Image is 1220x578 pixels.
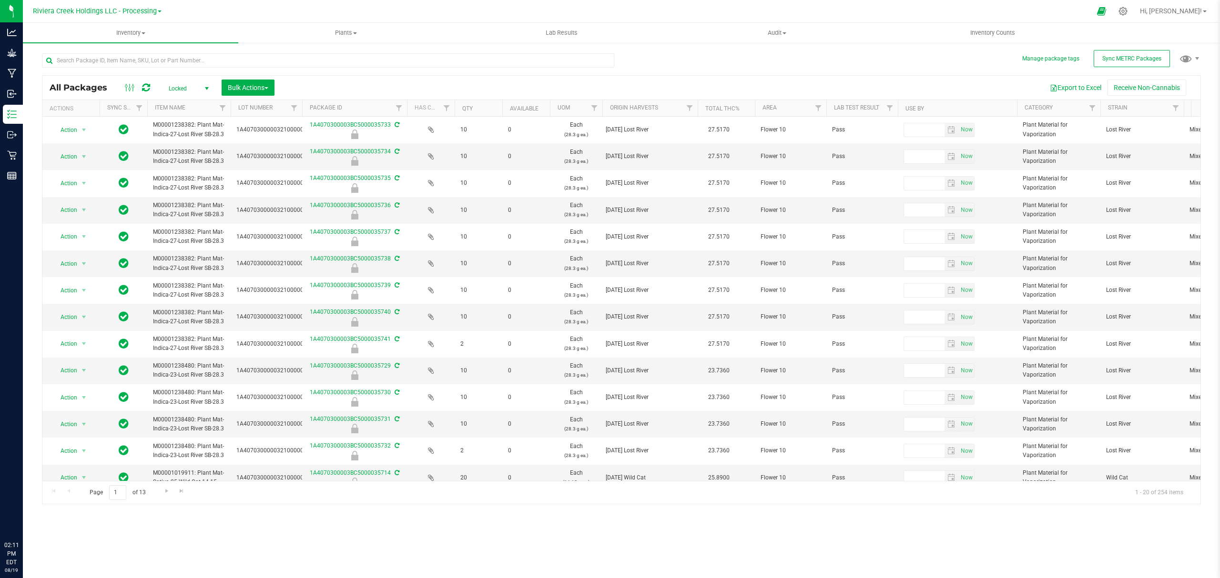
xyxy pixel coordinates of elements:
[107,104,144,111] a: Sync Status
[236,232,317,241] span: 1A4070300000321000000705
[407,100,455,117] th: Has COA
[761,179,821,188] span: Flower 10
[558,104,570,111] a: UOM
[132,100,147,116] a: Filter
[556,120,597,139] span: Each
[508,366,544,375] span: 0
[1023,281,1095,299] span: Plant Material for Vaporization
[236,259,317,268] span: 1A4070300000321000000705
[945,391,958,404] span: select
[945,364,958,377] span: select
[958,230,975,244] span: Set Current date
[556,264,597,273] p: (28.3 g ea.)
[606,366,695,375] div: [DATE] Lost River
[832,232,892,241] span: Pass
[762,104,777,111] a: Area
[1106,286,1178,295] span: Lost River
[958,257,974,270] span: select
[393,121,399,128] span: Sync from Compliance System
[7,89,17,99] inline-svg: Inbound
[52,284,78,297] span: Action
[1091,2,1112,20] span: Open Ecommerce Menu
[153,468,225,487] span: M00001019911: Plant Mat-Sativa-25-Wild Cat-14.15
[556,317,597,326] p: (28.3 g ea.)
[606,339,695,349] div: [DATE] Lost River
[119,149,129,163] span: In Sync
[945,203,958,217] span: select
[761,232,821,241] span: Flower 10
[761,286,821,295] span: Flower 10
[153,442,225,460] span: M00001238480: Plant Mat-Indica-23-Lost River SB-28.3
[958,364,974,377] span: select
[958,203,975,217] span: Set Current date
[1094,50,1170,67] button: Sync METRC Packages
[958,203,974,217] span: select
[460,339,497,349] span: 2
[78,418,90,431] span: select
[1106,259,1178,268] span: Lost River
[761,366,821,375] span: Flower 10
[310,229,391,235] a: 1A4070300003BC5000035737
[310,336,391,342] a: 1A4070300003BC5000035741
[1023,308,1095,326] span: Plant Material for Vaporization
[945,471,958,484] span: select
[301,344,408,353] div: Final Check Lock
[958,123,975,137] span: Set Current date
[153,388,225,406] span: M00001238480: Plant Mat-Indica-23-Lost River SB-28.3
[78,230,90,243] span: select
[391,100,407,116] a: Filter
[832,259,892,268] span: Pass
[310,104,342,111] a: Package ID
[556,130,597,139] p: (28.3 g ea.)
[958,177,974,190] span: select
[1106,232,1178,241] span: Lost River
[310,202,391,209] a: 1A4070300003BC5000035736
[393,336,399,342] span: Sync from Compliance System
[508,179,544,188] span: 0
[1023,174,1095,192] span: Plant Material for Vaporization
[832,152,892,161] span: Pass
[236,286,317,295] span: 1A4070300000321000000705
[958,283,975,297] span: Set Current date
[1025,104,1053,111] a: Category
[556,370,597,379] p: (28.3 g ea.)
[236,125,317,134] span: 1A4070300000321000000705
[119,364,129,377] span: In Sync
[958,418,974,431] span: select
[958,176,975,190] span: Set Current date
[606,125,695,134] div: [DATE] Lost River
[52,444,78,458] span: Action
[310,362,391,369] a: 1A4070300003BC5000035729
[1106,206,1178,215] span: Lost River
[310,416,391,422] a: 1A4070300003BC5000035731
[703,149,734,163] span: 27.5170
[153,281,225,299] span: M00001238382: Plant Mat-Indica-27-Lost River SB-28.3
[958,390,975,404] span: Set Current date
[393,229,399,235] span: Sync from Compliance System
[1106,125,1178,134] span: Lost River
[78,257,90,270] span: select
[286,100,302,116] a: Filter
[119,310,129,323] span: In Sync
[78,284,90,297] span: select
[1106,179,1178,188] span: Lost River
[301,263,408,273] div: Final Check Lock
[222,80,274,96] button: Bulk Actions
[761,152,821,161] span: Flower 10
[460,206,497,215] span: 10
[556,228,597,246] span: Each
[119,283,129,297] span: In Sync
[1106,312,1178,321] span: Lost River
[78,471,90,484] span: select
[1108,80,1186,96] button: Receive Non-Cannabis
[160,485,173,498] a: Go to the next page
[119,203,129,217] span: In Sync
[119,257,129,270] span: In Sync
[7,110,17,119] inline-svg: Inventory
[703,230,734,244] span: 27.5170
[508,152,544,161] span: 0
[52,123,78,137] span: Action
[1022,55,1079,63] button: Manage package tags
[832,366,892,375] span: Pass
[153,415,225,433] span: M00001238480: Plant Mat-Indica-23-Lost River SB-28.3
